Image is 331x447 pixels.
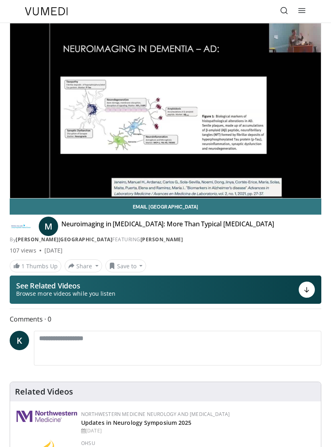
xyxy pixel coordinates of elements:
a: Email [GEOGRAPHIC_DATA] [10,198,321,215]
a: [PERSON_NAME][GEOGRAPHIC_DATA] [16,236,112,243]
h4: Neuroimaging in [MEDICAL_DATA]: More Than Typical [MEDICAL_DATA] [61,220,274,233]
a: 1 Thumbs Up [10,260,61,272]
p: See Related Videos [16,282,115,290]
video-js: Video Player [10,23,321,198]
span: Browse more videos while you listen [16,290,115,298]
h4: Related Videos [15,387,73,397]
button: Save to [105,259,147,272]
img: Lahey Hospital & Medical Center [10,220,32,233]
div: [DATE] [44,246,63,255]
a: K [10,331,29,350]
a: M [39,217,58,236]
a: Updates in Neurology Symposium 2025 [81,419,192,426]
button: Share [65,259,102,272]
span: 107 views [10,246,36,255]
a: [PERSON_NAME] [140,236,183,243]
div: By FEATURING [10,236,321,243]
span: 1 [21,262,25,270]
img: 2a462fb6-9365-492a-ac79-3166a6f924d8.png.150x105_q85_autocrop_double_scale_upscale_version-0.2.jpg [17,411,77,422]
a: Northwestern Medicine Neurology and [MEDICAL_DATA] [81,411,230,418]
button: See Related Videos Browse more videos while you listen [10,276,321,304]
div: [DATE] [81,427,314,434]
img: VuMedi Logo [25,7,68,15]
a: OHSU [81,440,95,447]
span: Comments 0 [10,314,321,324]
